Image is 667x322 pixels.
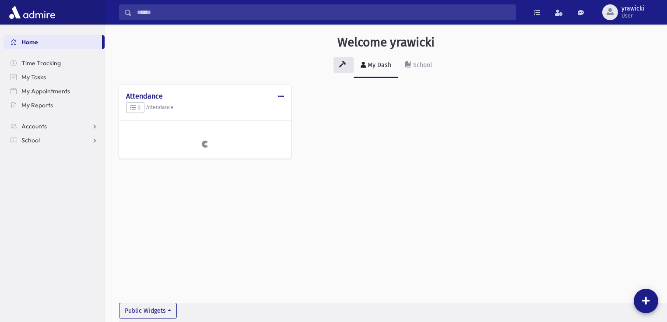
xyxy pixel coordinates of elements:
[21,136,40,144] span: School
[354,53,398,78] a: My Dash
[119,303,177,318] button: Public Widgets
[21,101,53,109] span: My Reports
[366,61,391,69] div: My Dash
[21,73,46,81] span: My Tasks
[4,84,105,98] a: My Appointments
[4,70,105,84] a: My Tasks
[337,35,435,50] h3: Welcome yrawicki
[4,98,105,112] a: My Reports
[621,12,644,19] span: User
[411,61,432,69] div: School
[21,122,47,130] span: Accounts
[21,59,61,67] span: Time Tracking
[4,119,105,133] a: Accounts
[132,4,516,20] input: Search
[4,56,105,70] a: Time Tracking
[126,102,284,113] h5: Attendance
[4,35,102,49] a: Home
[21,87,70,95] span: My Appointments
[398,53,439,78] a: School
[4,133,105,147] a: School
[130,104,140,111] span: 0
[126,102,144,113] button: 0
[21,38,38,46] span: Home
[621,5,644,12] span: yrawicki
[7,4,57,21] img: AdmirePro
[126,92,284,100] h4: Attendance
